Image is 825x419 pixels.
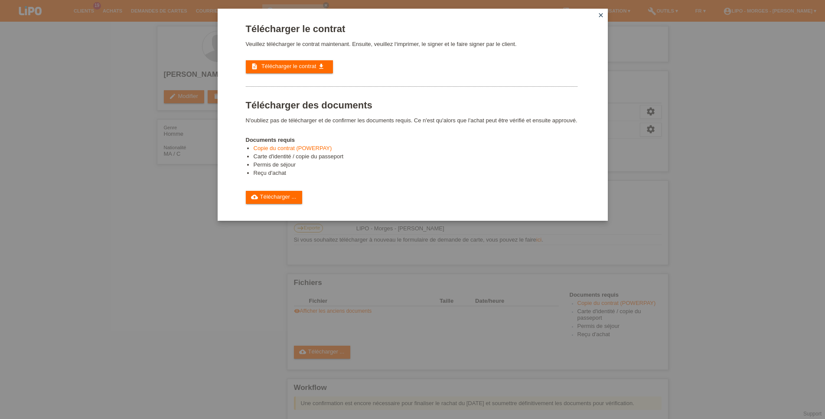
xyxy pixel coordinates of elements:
[246,100,577,111] h1: Télécharger des documents
[254,153,577,161] li: Carte d'identité / copie du passeport
[246,60,333,73] a: description Télécharger le contrat get_app
[254,161,577,170] li: Permis de séjour
[246,137,577,143] h4: Documents requis
[318,63,325,70] i: get_app
[246,117,577,124] p: N'oubliez pas de télécharger et de confirmer les documents requis. Ce n'est qu'alors que l'achat ...
[597,12,604,19] i: close
[246,41,577,47] p: Veuillez télécharger le contrat maintenant. Ensuite, veuillez l‘imprimer, le signer et le faire s...
[251,193,258,200] i: cloud_upload
[595,11,607,21] a: close
[254,170,577,178] li: Reçu d'achat
[246,23,577,34] h1: Télécharger le contrat
[254,145,332,151] a: Copie du contrat (POWERPAY)
[261,63,316,69] span: Télécharger le contrat
[251,63,258,70] i: description
[246,191,303,204] a: cloud_uploadTélécharger ...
